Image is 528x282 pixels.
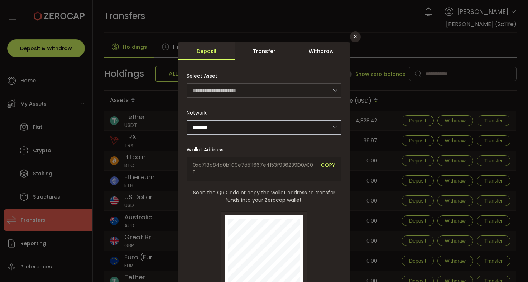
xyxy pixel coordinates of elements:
[187,189,341,204] span: Scan the QR Code or copy the wallet address to transfer funds into your Zerocap wallet.
[293,42,350,60] div: Withdraw
[178,42,235,60] div: Deposit
[187,109,211,116] label: Network
[350,31,361,42] button: Close
[321,161,335,176] span: COPY
[193,161,316,176] span: 0xc718c84d0b1C9e7d511667e4153f936239D0AE05
[187,72,222,79] label: Select Asset
[235,42,293,60] div: Transfer
[492,248,528,282] iframe: Chat Widget
[187,146,228,153] label: Wallet Address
